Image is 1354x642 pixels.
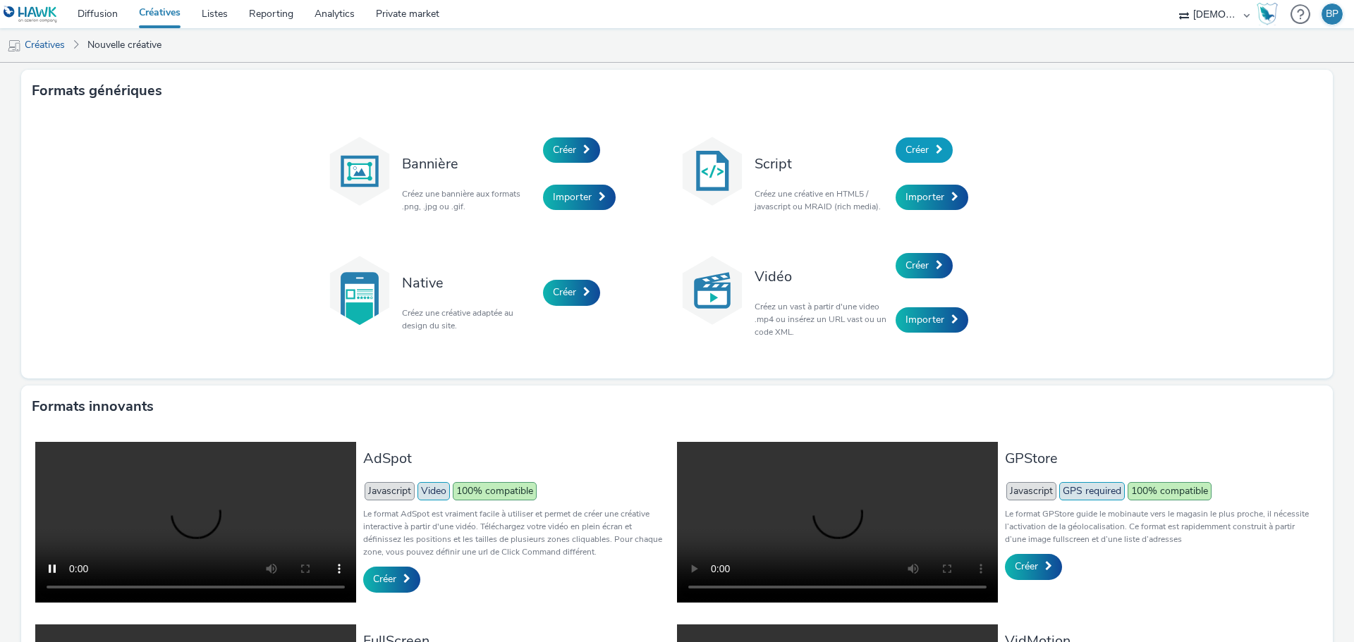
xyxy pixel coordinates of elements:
[4,6,58,23] img: undefined Logo
[417,482,450,500] span: Video
[677,136,748,206] img: code.svg
[453,482,537,500] span: 100% compatible
[402,154,536,173] h3: Bannière
[896,185,968,210] a: Importer
[755,154,889,173] h3: Script
[1015,560,1038,573] span: Créer
[896,253,953,278] a: Créer
[32,396,154,417] h3: Formats innovants
[402,187,536,213] p: Créez une bannière aux formats .png, .jpg ou .gif.
[905,313,944,326] span: Importer
[1059,482,1125,500] span: GPS required
[1257,3,1278,25] img: Hawk Academy
[553,285,576,299] span: Créer
[7,39,21,53] img: mobile
[905,259,929,272] span: Créer
[543,185,616,210] a: Importer
[755,300,889,338] p: Créez un vast à partir d'une video .mp4 ou insérez un URL vast ou un code XML.
[543,137,600,163] a: Créer
[677,255,748,326] img: video.svg
[324,136,395,206] img: banner.svg
[755,267,889,286] h3: Vidéo
[402,307,536,332] p: Créez une créative adaptée au design du site.
[1005,449,1312,468] h3: GPStore
[1006,482,1056,500] span: Javascript
[363,567,420,592] a: Créer
[896,307,968,333] a: Importer
[1005,554,1062,579] a: Créer
[363,507,670,558] p: Le format AdSpot est vraiment facile à utiliser et permet de créer une créative interactive à par...
[1326,4,1338,25] div: BP
[365,482,415,500] span: Javascript
[905,190,944,204] span: Importer
[402,273,536,292] h3: Native
[1128,482,1212,500] span: 100% compatible
[755,187,889,213] p: Créez une créative en HTML5 / javascript ou MRAID (rich media).
[324,255,395,326] img: native.svg
[896,137,953,163] a: Créer
[80,28,169,62] a: Nouvelle créative
[1005,507,1312,545] p: Le format GPStore guide le mobinaute vers le magasin le plus proche, il nécessite l’activation de...
[363,449,670,468] h3: AdSpot
[905,143,929,156] span: Créer
[553,143,576,156] span: Créer
[1257,3,1283,25] a: Hawk Academy
[32,80,162,101] h3: Formats génériques
[373,572,396,586] span: Créer
[553,190,592,204] span: Importer
[543,280,600,305] a: Créer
